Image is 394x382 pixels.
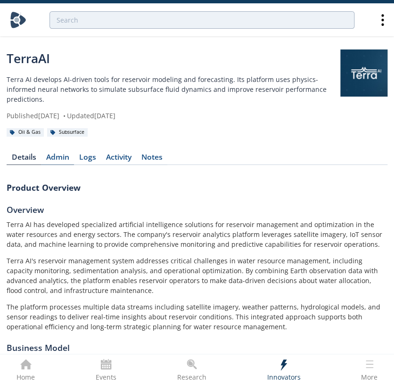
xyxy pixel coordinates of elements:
p: The platform processes multiple data streams including satellite imagery, weather patterns, hydro... [7,302,387,332]
a: Activity [101,154,136,165]
input: Advanced Search [49,11,354,29]
a: Details [7,154,41,165]
a: Logs [74,154,101,165]
h5: Overview [7,203,387,216]
div: Oil & Gas [7,128,44,137]
a: Admin [41,154,74,165]
p: Terra AI develops AI-driven tools for reservoir modeling and forecasting. Its platform uses physi... [7,74,340,104]
h5: Business Model [7,341,387,354]
span: • [61,111,67,120]
div: Details [12,154,36,161]
img: Home [10,12,26,28]
p: Terra AI has developed specialized artificial intelligence solutions for reservoir management and... [7,219,387,249]
p: Terra AI's reservoir management system addresses critical challenges in water resource management... [7,256,387,295]
div: Subsurface [47,128,88,137]
div: Notes [141,154,163,161]
div: Published [DATE] Updated [DATE] [7,111,340,121]
a: Notes [136,154,167,165]
div: TerraAI [7,49,340,68]
h3: Product Overview [7,181,387,194]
